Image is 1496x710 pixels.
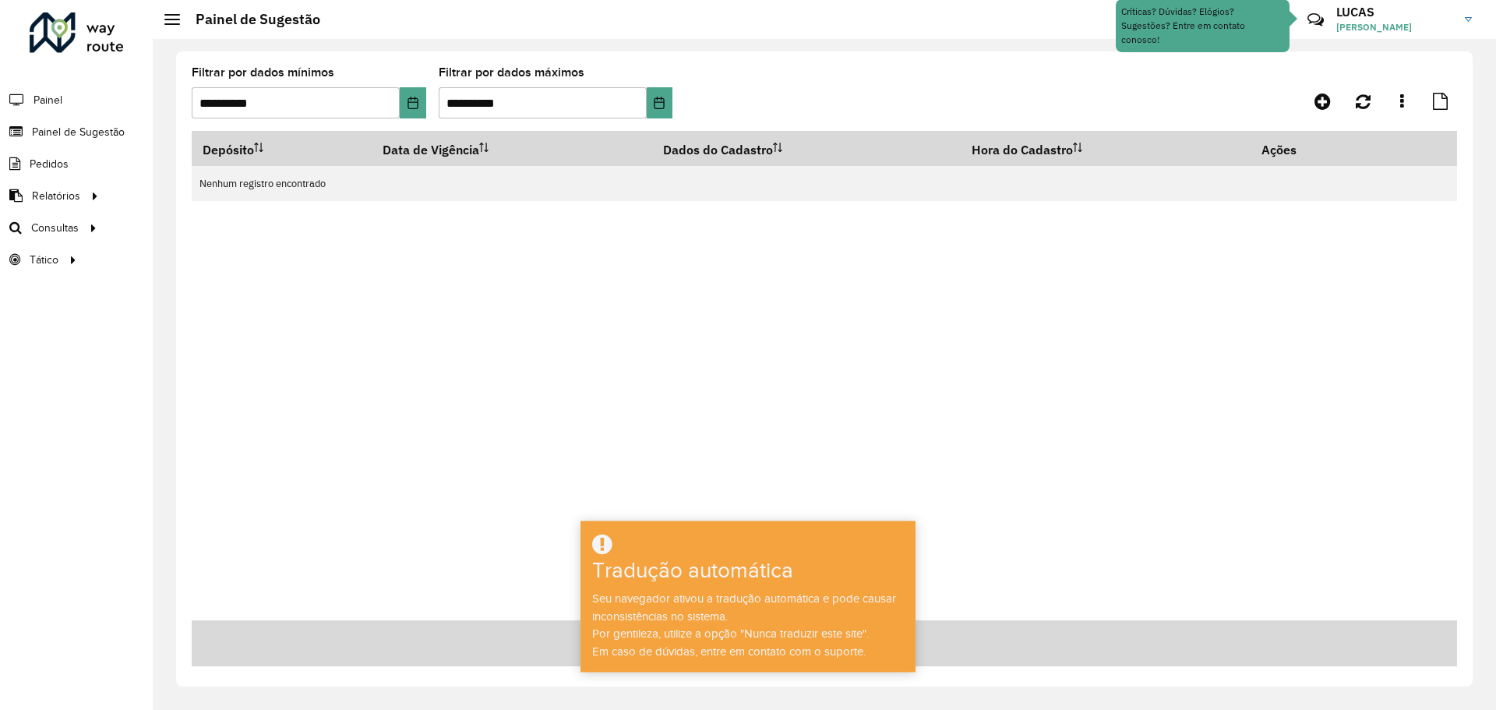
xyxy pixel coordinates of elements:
[439,65,584,79] font: Filtrar por dados máximos
[199,177,326,190] font: Nenhum registro encontrado
[30,254,58,266] font: Tático
[592,592,896,623] font: Seu navegador ativou a tradução automática e pode causar inconsistências no sistema.
[32,126,125,138] font: Painel de Sugestão
[30,158,69,170] font: Pedidos
[32,190,80,202] font: Relatórios
[592,627,869,640] font: Por gentileza, utilize a opção "Nunca traduzir este site".
[1261,142,1297,157] font: Ações
[203,142,254,157] font: Depósito
[1336,21,1412,33] font: [PERSON_NAME]
[592,559,793,583] font: Tradução automática
[34,94,62,106] font: Painel
[1336,4,1374,19] font: LUCAS
[196,10,320,28] font: Painel de Sugestão
[31,222,79,234] font: Consultas
[383,142,479,157] font: Data de Vigência
[663,142,773,157] font: Dados do Cadastro
[647,87,672,118] button: Escolha a data
[1299,3,1332,37] a: Contato Rápido
[972,142,1073,157] font: Hora do Cadastro
[400,87,425,118] button: Escolha a data
[592,645,866,658] font: Em caso de dúvidas, entre em contato com o suporte.
[192,65,334,79] font: Filtrar por dados mínimos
